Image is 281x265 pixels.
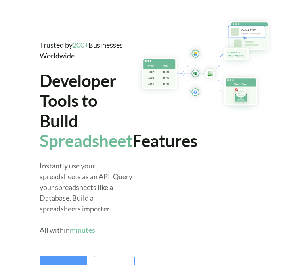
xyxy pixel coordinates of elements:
[135,16,281,114] img: Hero Spreadsheet Flow
[40,41,123,60] span: Trusted by Businesses Worldwide
[40,71,197,151] span: Developer Tools to Build Features
[70,226,97,234] span: minutes.
[40,161,132,234] span: Instantly use your spreadsheets as an API. Query your spreadsheets like a Database. Build a sprea...
[40,131,132,151] span: Spreadsheet
[73,41,88,49] span: 200+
